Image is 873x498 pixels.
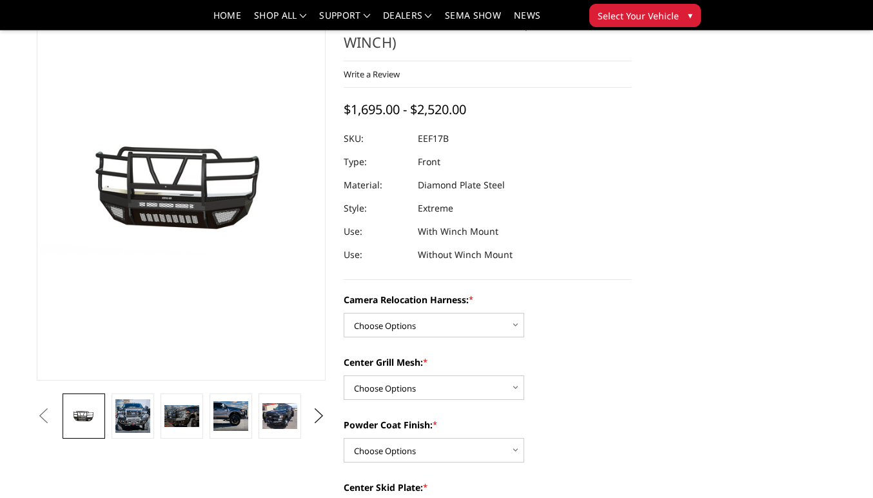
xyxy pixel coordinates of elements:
dt: Use: [344,220,408,243]
label: Center Skid Plate: [344,481,633,494]
dt: Use: [344,243,408,266]
a: SEMA Show [445,11,501,30]
a: Home [213,11,241,30]
a: Support [319,11,370,30]
button: Select Your Vehicle [589,4,701,27]
a: shop all [254,11,306,30]
dd: EEF17B [418,127,449,150]
a: News [514,11,540,30]
dt: Material: [344,174,408,197]
dt: Type: [344,150,408,174]
span: $1,695.00 - $2,520.00 [344,101,466,118]
dd: Extreme [418,197,453,220]
iframe: Chat Widget [809,436,873,498]
dd: Front [418,150,440,174]
span: Select Your Vehicle [598,9,679,23]
dt: SKU: [344,127,408,150]
label: Camera Relocation Harness: [344,293,633,306]
img: 2017-2022 Ford F250-350 - T2 Series - Extreme Front Bumper (receiver or winch) [164,405,199,428]
button: Next [309,406,328,426]
button: Previous [34,406,53,426]
label: Center Grill Mesh: [344,355,633,369]
img: 2017-2022 Ford F250-350 - T2 Series - Extreme Front Bumper (receiver or winch) [115,399,150,433]
dd: Diamond Plate Steel [418,174,505,197]
a: Dealers [383,11,432,30]
dt: Style: [344,197,408,220]
label: Powder Coat Finish: [344,418,633,432]
img: 2017-2022 Ford F250-350 - T2 Series - Extreme Front Bumper (receiver or winch) [262,403,297,430]
dd: Without Winch Mount [418,243,513,266]
span: ▾ [688,8,692,22]
img: 2017-2022 Ford F250-350 - T2 Series - Extreme Front Bumper (receiver or winch) [213,401,248,431]
a: Write a Review [344,68,400,80]
dd: With Winch Mount [418,220,498,243]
